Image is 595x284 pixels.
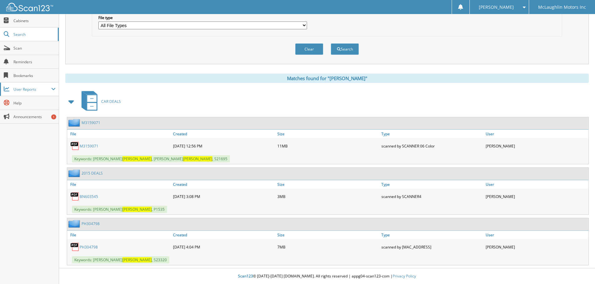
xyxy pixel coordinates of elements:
[276,241,380,253] div: 7MB
[276,231,380,239] a: Size
[276,140,380,152] div: 11MB
[13,87,51,92] span: User Reports
[13,73,56,78] span: Bookmarks
[13,100,56,106] span: Help
[13,18,56,23] span: Cabinets
[59,269,595,284] div: © [DATE]-[DATE] [DOMAIN_NAME]. All rights reserved | appg04-scan123-com |
[276,130,380,138] a: Size
[238,273,253,279] span: Scan123
[13,114,56,119] span: Announcements
[295,43,323,55] button: Clear
[72,256,169,263] span: Keywords: [PERSON_NAME] , S23320
[171,130,276,138] a: Created
[380,231,484,239] a: Type
[171,140,276,152] div: [DATE] 12:56 PM
[538,5,586,9] span: McLaughlin Motors Inc
[171,190,276,203] div: [DATE] 3:08 PM
[183,156,212,161] span: [PERSON_NAME]
[65,74,589,83] div: Matches found for "[PERSON_NAME]"
[479,5,514,9] span: [PERSON_NAME]
[484,231,588,239] a: User
[484,130,588,138] a: User
[80,143,98,149] a: M3159071
[171,231,276,239] a: Created
[122,207,152,212] span: [PERSON_NAME]
[80,194,98,199] a: BN603545
[72,206,167,213] span: Keywords: [PERSON_NAME] , P1535
[331,43,359,55] button: Search
[98,15,307,20] label: File type
[101,99,121,104] span: CAR DEALS
[82,120,100,125] a: M3159071
[171,241,276,253] div: [DATE] 4:04 PM
[68,119,82,127] img: folder2.png
[380,140,484,152] div: scanned by SCANNER 06 Color
[70,192,80,201] img: PDF.png
[68,169,82,177] img: folder2.png
[82,171,103,176] a: 2015 DEALS
[68,220,82,228] img: folder2.png
[276,180,380,189] a: Size
[122,156,152,161] span: [PERSON_NAME]
[13,32,55,37] span: Search
[393,273,416,279] a: Privacy Policy
[51,114,56,119] div: 1
[70,141,80,151] img: PDF.png
[78,89,121,114] a: CAR DEALS
[484,241,588,253] div: [PERSON_NAME]
[171,180,276,189] a: Created
[72,155,230,162] span: Keywords: [PERSON_NAME] , [PERSON_NAME] , S21695
[67,130,171,138] a: File
[276,190,380,203] div: 3MB
[82,221,100,226] a: PH304798
[380,180,484,189] a: Type
[80,244,98,250] a: PH304798
[380,241,484,253] div: scanned by [MAC_ADDRESS]
[484,140,588,152] div: [PERSON_NAME]
[67,231,171,239] a: File
[6,3,53,11] img: scan123-logo-white.svg
[13,59,56,65] span: Reminders
[564,254,595,284] iframe: Chat Widget
[484,180,588,189] a: User
[380,190,484,203] div: scanned by SCANNER4
[67,180,171,189] a: File
[484,190,588,203] div: [PERSON_NAME]
[122,257,152,262] span: [PERSON_NAME]
[13,46,56,51] span: Scan
[70,242,80,252] img: PDF.png
[380,130,484,138] a: Type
